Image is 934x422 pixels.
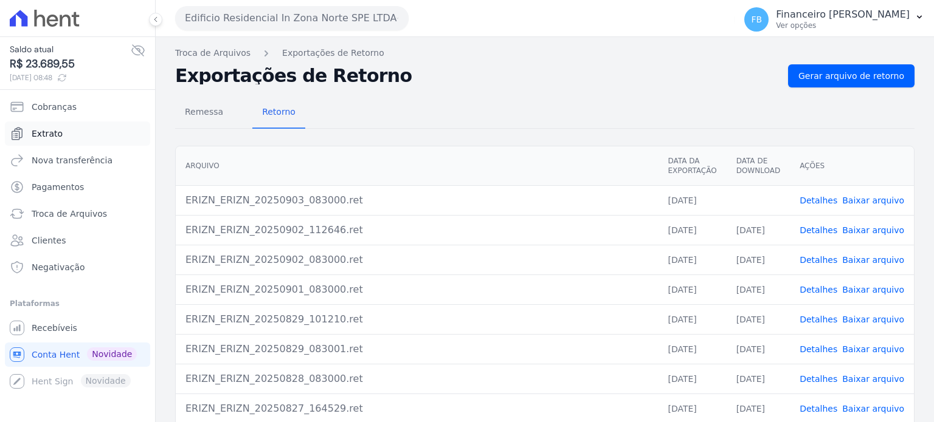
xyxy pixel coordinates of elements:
[842,344,904,354] a: Baixar arquivo
[32,208,107,220] span: Troca de Arquivos
[185,342,648,356] div: ERIZN_ERIZN_20250829_083001.ret
[10,56,131,72] span: R$ 23.689,55
[175,6,409,30] button: Edificio Residencial In Zona Norte SPE LTDA
[32,101,77,113] span: Cobranças
[842,315,904,324] a: Baixar arquivo
[32,261,85,273] span: Negativação
[800,404,837,413] a: Detalhes
[185,253,648,267] div: ERIZN_ERIZN_20250902_083000.ret
[800,344,837,354] a: Detalhes
[751,15,762,24] span: FB
[798,70,904,82] span: Gerar arquivo de retorno
[185,193,648,208] div: ERIZN_ERIZN_20250903_083000.ret
[776,9,910,21] p: Financeiro [PERSON_NAME]
[32,349,80,361] span: Conta Hent
[842,404,904,413] a: Baixar arquivo
[842,196,904,205] a: Baixar arquivo
[185,223,648,237] div: ERIZN_ERIZN_20250902_112646.ret
[727,245,790,274] td: [DATE]
[178,100,230,124] span: Remessa
[10,95,145,393] nav: Sidebar
[658,364,726,393] td: [DATE]
[727,274,790,304] td: [DATE]
[727,364,790,393] td: [DATE]
[5,255,150,279] a: Negativação
[185,401,648,416] div: ERIZN_ERIZN_20250827_164529.ret
[32,322,77,334] span: Recebíveis
[658,245,726,274] td: [DATE]
[658,304,726,334] td: [DATE]
[175,67,778,84] h2: Exportações de Retorno
[658,274,726,304] td: [DATE]
[658,215,726,245] td: [DATE]
[800,374,837,384] a: Detalhes
[842,374,904,384] a: Baixar arquivo
[5,95,150,119] a: Cobranças
[5,342,150,367] a: Conta Hent Novidade
[32,234,66,247] span: Clientes
[800,285,837,294] a: Detalhes
[735,2,934,36] button: FB Financeiro [PERSON_NAME] Ver opções
[282,47,384,60] a: Exportações de Retorno
[10,296,145,311] div: Plataformas
[32,128,63,140] span: Extrato
[727,146,790,186] th: Data de Download
[842,255,904,265] a: Baixar arquivo
[658,185,726,215] td: [DATE]
[185,372,648,386] div: ERIZN_ERIZN_20250828_083000.ret
[658,146,726,186] th: Data da Exportação
[252,97,305,129] a: Retorno
[185,282,648,297] div: ERIZN_ERIZN_20250901_083000.ret
[32,154,112,166] span: Nova transferência
[175,47,251,60] a: Troca de Arquivos
[727,215,790,245] td: [DATE]
[10,72,131,83] span: [DATE] 08:48
[658,334,726,364] td: [DATE]
[10,43,131,56] span: Saldo atual
[842,225,904,235] a: Baixar arquivo
[5,202,150,226] a: Troca de Arquivos
[87,347,137,361] span: Novidade
[255,100,303,124] span: Retorno
[800,315,837,324] a: Detalhes
[800,225,837,235] a: Detalhes
[176,146,658,186] th: Arquivo
[788,64,915,87] a: Gerar arquivo de retorno
[185,312,648,327] div: ERIZN_ERIZN_20250829_101210.ret
[790,146,914,186] th: Ações
[727,304,790,334] td: [DATE]
[5,175,150,199] a: Pagamentos
[175,47,915,60] nav: Breadcrumb
[800,255,837,265] a: Detalhes
[5,148,150,172] a: Nova transferência
[5,316,150,340] a: Recebíveis
[32,181,84,193] span: Pagamentos
[776,21,910,30] p: Ver opções
[727,334,790,364] td: [DATE]
[842,285,904,294] a: Baixar arquivo
[175,97,233,129] a: Remessa
[5,121,150,146] a: Extrato
[800,196,837,205] a: Detalhes
[5,228,150,253] a: Clientes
